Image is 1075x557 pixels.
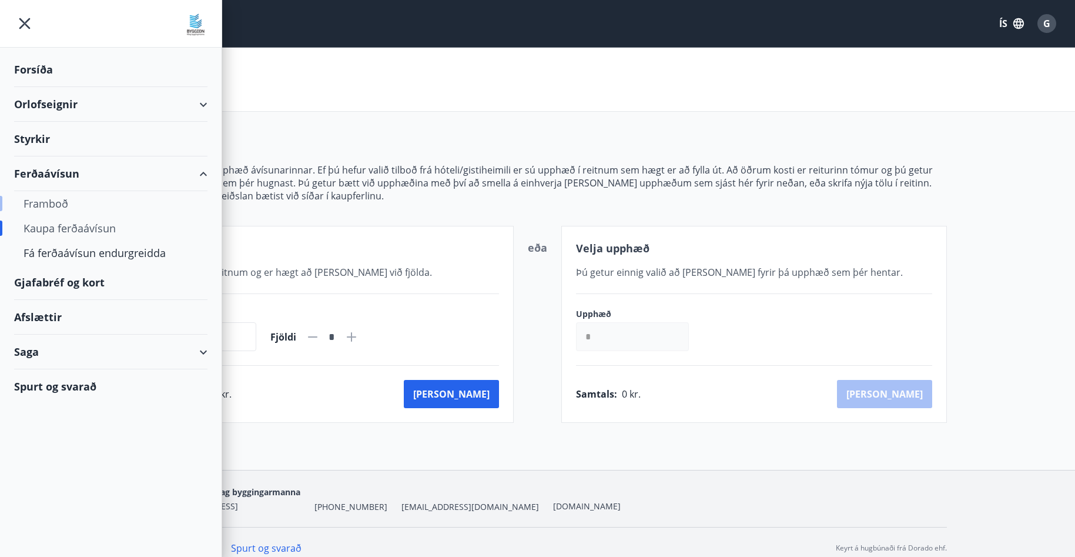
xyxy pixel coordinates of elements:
span: Velja upphæð [576,241,649,255]
button: G [1033,9,1061,38]
p: Hér getur þú valið upphæð ávísunarinnar. Ef þú hefur valið tilboð frá hóteli/gistiheimili er sú u... [129,164,947,189]
span: [EMAIL_ADDRESS][DOMAIN_NAME] [401,501,539,513]
span: eða [528,241,547,255]
div: Styrkir [14,122,207,156]
div: Framboð [24,191,198,216]
span: Fjöldi [270,331,296,343]
label: Upphæð [576,308,701,320]
span: Valið tilboð er í reitnum og er hægt að [PERSON_NAME] við fjölda. [143,266,432,279]
div: Ferðaávísun [14,156,207,191]
span: [PHONE_NUMBER] [314,501,387,513]
div: Afslættir [14,300,207,335]
button: [PERSON_NAME] [404,380,499,408]
span: 0 kr. [622,388,641,401]
div: Kaupa ferðaávísun [24,216,198,241]
div: Spurt og svarað [14,369,207,403]
p: Athugaðu að niðurgreiðslan bætist við síðar í kaupferlinu. [129,189,947,202]
a: [DOMAIN_NAME] [553,501,621,512]
span: G [1043,17,1050,30]
span: Samtals : [576,388,617,401]
button: menu [14,13,35,34]
div: Orlofseignir [14,87,207,122]
button: ÍS [993,13,1030,34]
img: union_logo [184,13,207,36]
span: Þú getur einnig valið að [PERSON_NAME] fyrir þá upphæð sem þér hentar. [576,266,903,279]
div: Saga [14,335,207,369]
p: Keyrt á hugbúnaði frá Dorado ehf. [836,543,947,553]
a: Spurt og svarað [231,542,302,555]
div: Fá ferðaávísun endurgreidda [24,241,198,265]
span: BYGGIÐN - Félag byggingarmanna [163,486,300,498]
div: Forsíða [14,52,207,87]
div: Gjafabréf og kort [14,265,207,300]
